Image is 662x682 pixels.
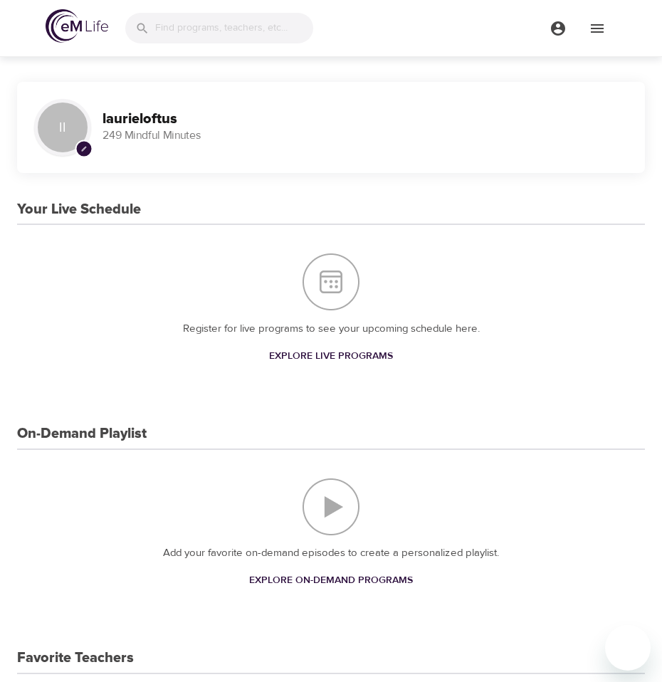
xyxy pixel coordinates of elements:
[103,127,628,144] p: 249 Mindful Minutes
[17,650,134,666] h3: Favorite Teachers
[577,9,616,48] button: menu
[17,426,147,442] h3: On-Demand Playlist
[303,253,359,310] img: Your Live Schedule
[269,347,393,365] span: Explore Live Programs
[103,111,628,127] h3: laurieloftus
[46,545,616,562] p: Add your favorite on-demand episodes to create a personalized playlist.
[34,99,91,156] div: ll
[263,343,399,369] a: Explore Live Programs
[46,9,108,43] img: logo
[605,625,651,671] iframe: Button to launch messaging window
[303,478,359,535] img: On-Demand Playlist
[17,201,141,218] h3: Your Live Schedule
[46,321,616,337] p: Register for live programs to see your upcoming schedule here.
[155,13,313,43] input: Find programs, teachers, etc...
[249,572,413,589] span: Explore On-Demand Programs
[243,567,419,594] a: Explore On-Demand Programs
[538,9,577,48] button: menu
